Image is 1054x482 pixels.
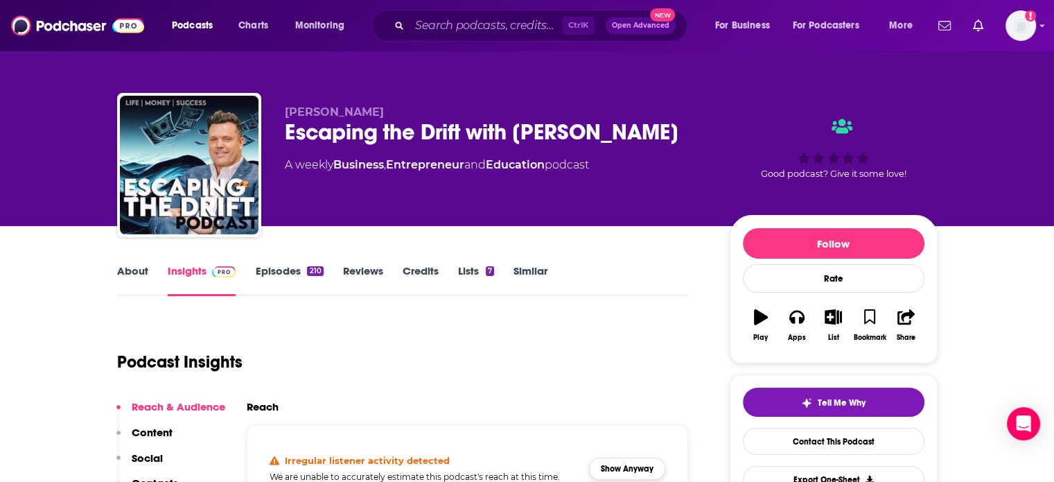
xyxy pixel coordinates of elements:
button: open menu [784,15,879,37]
span: , [384,158,386,171]
a: Business [333,158,384,171]
button: open menu [705,15,787,37]
span: Podcasts [172,16,213,35]
div: 210 [307,266,323,276]
a: Lists7 [458,264,494,296]
button: Follow [743,228,924,259]
button: open menu [162,15,231,37]
div: List [828,334,839,342]
button: Social [116,451,163,477]
button: Play [743,300,779,350]
p: Content [132,426,173,439]
div: Bookmark [853,334,886,342]
span: and [464,158,486,171]
button: Share [888,300,924,350]
a: Show notifications dropdown [967,14,989,37]
button: Show profile menu [1005,10,1036,41]
div: Open Intercom Messenger [1007,407,1040,440]
p: Reach & Audience [132,400,225,413]
a: Reviews [343,264,383,296]
img: Podchaser - Follow, Share and Rate Podcasts [11,12,144,39]
a: Episodes210 [255,264,323,296]
img: tell me why sparkle [801,397,812,408]
span: Logged in as NickG [1005,10,1036,41]
button: List [815,300,851,350]
a: Education [486,158,545,171]
span: Charts [238,16,268,35]
span: Tell Me Why [818,397,866,408]
span: Ctrl K [562,17,595,35]
button: tell me why sparkleTell Me Why [743,388,924,417]
button: Open AdvancedNew [606,17,676,34]
input: Search podcasts, credits, & more... [410,15,562,37]
div: Search podcasts, credits, & more... [385,10,701,42]
a: Similar [513,264,547,296]
a: Show notifications dropdown [933,14,956,37]
a: Credits [403,264,439,296]
div: Share [897,334,915,342]
span: More [889,16,913,35]
button: Bookmark [852,300,888,350]
div: Good podcast? Give it some love! [730,105,938,191]
img: User Profile [1005,10,1036,41]
button: open menu [286,15,362,37]
button: Reach & Audience [116,400,225,426]
img: Escaping the Drift with John Gafford [120,96,258,234]
a: About [117,264,148,296]
span: [PERSON_NAME] [285,105,384,119]
a: Charts [229,15,276,37]
button: Content [116,426,173,451]
img: Podchaser Pro [212,266,236,277]
button: open menu [879,15,930,37]
a: InsightsPodchaser Pro [168,264,236,296]
span: Open Advanced [612,22,669,29]
div: Play [753,334,768,342]
span: Good podcast? Give it some love! [761,169,906,179]
span: For Business [715,16,770,35]
a: Contact This Podcast [743,428,924,455]
div: Rate [743,264,924,293]
h4: Irregular listener activity detected [285,455,450,466]
div: A weekly podcast [285,157,589,173]
a: Entrepreneur [386,158,464,171]
p: Social [132,451,163,465]
span: New [650,8,675,21]
button: Show Anyway [589,458,665,480]
div: Apps [788,334,806,342]
button: Apps [779,300,815,350]
span: Monitoring [295,16,344,35]
h1: Podcast Insights [117,352,243,372]
h5: We are unable to accurately estimate this podcast's reach at this time. [270,472,579,482]
div: 7 [486,266,494,276]
h2: Reach [247,400,279,413]
svg: Add a profile image [1025,10,1036,21]
span: For Podcasters [793,16,859,35]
